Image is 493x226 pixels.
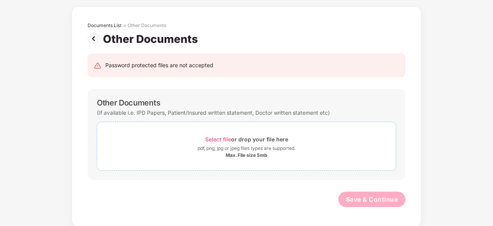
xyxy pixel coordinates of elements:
div: Other Documents [128,22,166,29]
button: Save & Continue [338,192,406,207]
div: Other Documents [103,32,201,46]
span: Select file [205,136,231,143]
div: pdf, png, jpg or jpeg files types are supported. [198,144,295,152]
img: svg+xml;base64,PHN2ZyBpZD0iUHJldi0zMngzMiIgeG1sbnM9Imh0dHA6Ly93d3cudzMub3JnLzIwMDAvc3ZnIiB3aWR0aD... [88,32,103,45]
div: > [123,22,126,29]
div: Other Documents [97,98,160,107]
div: Password protected files are not accepted [105,61,213,70]
div: Documents List [88,22,122,29]
div: or drop your file here [205,134,288,144]
div: (If available i.e. IPD Papers, Patient/Insured written statement, Doctor written statement etc) [97,107,330,118]
span: Select fileor drop your file herepdf, png, jpg or jpeg files types are supported.Max. File size 5mb [97,128,396,165]
img: svg+xml;base64,PHN2ZyB4bWxucz0iaHR0cDovL3d3dy53My5vcmcvMjAwMC9zdmciIHdpZHRoPSIyNCIgaGVpZ2h0PSIyNC... [94,62,101,70]
div: Max. File size 5mb [226,152,267,158]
